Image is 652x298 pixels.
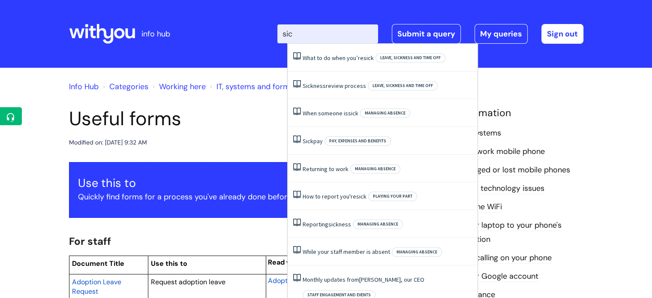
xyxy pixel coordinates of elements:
[151,259,187,268] span: Use this to
[368,192,417,201] span: Playing your part
[303,165,349,173] a: Returning to work
[216,81,294,92] a: IT, systems and forms
[360,108,410,118] span: Managing absence
[69,137,147,148] div: Modified on: [DATE] 9:32 AM
[303,276,424,283] a: Monthly updates from[PERSON_NAME], our CEO
[277,24,583,44] div: | -
[303,82,326,90] span: Sickness
[303,193,367,200] a: How to report you'resick
[421,271,538,282] a: Signing into your Google account
[109,81,148,92] a: Categories
[72,259,124,268] span: Document Title
[78,176,399,190] h3: Use this to
[268,258,355,267] span: Read what you need to do
[421,146,545,157] a: Setting up your work mobile phone
[328,220,351,228] span: sickness
[159,81,206,92] a: Working here
[303,137,323,145] a: Sickpay
[359,276,401,283] span: [PERSON_NAME]
[303,220,351,228] a: Reportingsickness
[376,53,445,63] span: Leave, sickness and time off
[72,277,121,296] span: Adoption Leave Request
[392,24,461,44] a: Submit a query
[141,27,170,41] p: info hub
[356,193,367,200] span: sick
[475,24,528,44] a: My queries
[541,24,583,44] a: Sign out
[277,24,378,43] input: Search
[353,220,403,229] span: Managing absence
[69,81,99,92] a: Info Hub
[421,253,552,264] a: Setting up WiFi calling on your phone
[392,247,442,257] span: Managing absence
[348,109,358,117] span: sick
[69,107,408,130] h1: Useful forms
[368,81,438,90] span: Leave, sickness and time off
[350,164,400,174] span: Managing absence
[150,80,206,93] li: Working here
[303,248,390,256] a: While‌ ‌your‌ ‌staff‌ ‌member‌ ‌is‌ ‌absent‌
[303,54,374,62] a: What to do when you’resick
[72,277,121,296] a: Adoption Leave Request
[303,109,358,117] a: When someone issick
[421,165,570,176] a: Reporting damaged or lost mobile phones
[303,82,366,90] a: Sicknessreview process
[421,107,583,119] h4: Related Information
[324,136,391,146] span: Pay, expenses and benefits
[69,235,111,248] span: For staff
[364,54,374,62] span: sick
[268,276,315,285] span: Adoption leave
[421,183,544,194] a: Reporting IT and technology issues
[268,275,315,286] a: Adoption leave
[208,80,294,93] li: IT, systems and forms
[303,137,313,145] span: Sick
[101,80,148,93] li: Solution home
[421,220,562,245] a: Connecting your laptop to your phone's internet connection
[151,277,225,286] span: Request adoption leave
[78,190,399,204] p: Quickly find forms for a process you've already done before.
